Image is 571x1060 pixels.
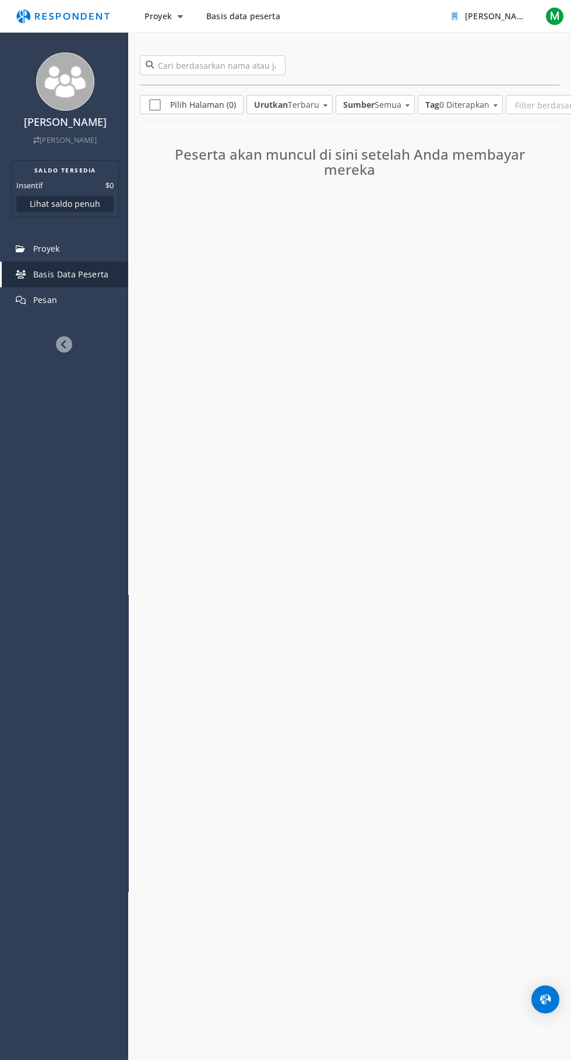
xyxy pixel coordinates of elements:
font: Proyek [144,10,172,22]
a: [PERSON_NAME] [33,135,97,145]
font: Lihat saldo penuh [30,198,100,209]
font: Semua [375,99,401,110]
a: Basis data peserta [197,6,290,27]
div: Buka Interkom Messenger [531,985,559,1013]
input: Cari berdasarkan nama atau jabatan [140,55,285,75]
button: Tim Bilic [442,6,538,27]
font: Basis Data Peserta [33,269,109,280]
font: Pesan [33,294,58,305]
button: M [543,6,566,27]
font: Insentif [16,180,43,191]
font: [PERSON_NAME] [24,115,107,129]
font: M [550,8,559,24]
font: [PERSON_NAME] [40,135,97,145]
font: $0 [105,180,114,191]
font: Urutkan [254,99,288,110]
img: team_avatar_256.png [36,52,94,111]
section: Ringkasan saldo [11,160,119,217]
font: Basis data peserta [206,10,280,22]
font: [PERSON_NAME] [465,10,532,22]
img: respondent-logo.png [9,5,117,27]
font: Sumber [343,99,375,110]
a: Pilih Halaman (0) [140,95,244,114]
md-select: Sumber: Semua [336,95,415,114]
md-select: Urutkan: Terbaru [246,95,333,114]
button: Lihat saldo penuh [16,196,114,212]
font: Peserta akan muncul di sini setelah Anda membayar mereka [175,145,525,179]
font: Proyek [33,243,60,254]
font: Pilih Halaman (0) [170,99,236,110]
font: Terbaru [288,99,319,110]
button: Proyek [135,6,192,27]
font: SALDO TERSEDIA [34,166,96,174]
md-select: Tag [418,95,503,114]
